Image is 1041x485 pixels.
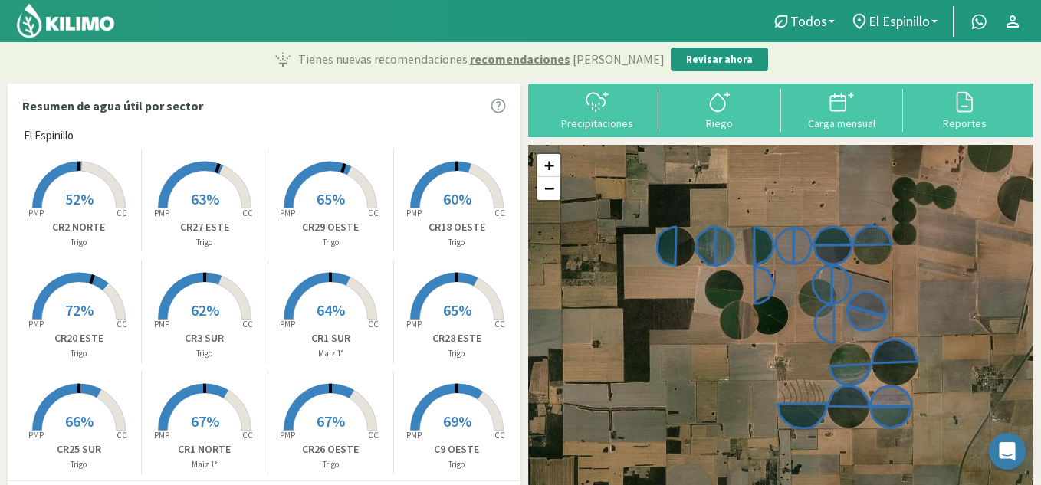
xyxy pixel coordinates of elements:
[406,430,422,441] tspan: PMP
[494,430,505,441] tspan: CC
[65,411,94,431] span: 66%
[15,2,116,39] img: Kilimo
[869,13,930,29] span: El Espinillo
[989,433,1026,470] div: Open Intercom Messenger
[268,330,393,346] p: CR1 SUR
[28,208,43,218] tspan: PMP
[28,319,43,329] tspan: PMP
[28,430,43,441] tspan: PMP
[16,441,141,457] p: CR25 SUR
[394,441,520,457] p: C9 OESTE
[16,347,141,360] p: Trigo
[443,189,471,208] span: 60%
[317,411,345,431] span: 67%
[16,236,141,249] p: Trigo
[317,189,345,208] span: 65%
[16,458,141,471] p: Trigo
[65,189,94,208] span: 52%
[117,319,127,329] tspan: CC
[65,300,94,320] span: 72%
[154,208,169,218] tspan: PMP
[406,319,422,329] tspan: PMP
[786,118,899,129] div: Carga mensual
[142,458,267,471] p: Maiz 1°
[394,236,520,249] p: Trigo
[22,97,203,115] p: Resumen de agua útil por sector
[142,347,267,360] p: Trigo
[903,89,1026,129] button: Reportes
[268,458,393,471] p: Trigo
[268,219,393,235] p: CR29 OESTE
[142,236,267,249] p: Trigo
[268,347,393,360] p: Maiz 1°
[908,118,1021,129] div: Reportes
[142,219,267,235] p: CR27 ESTE
[368,319,379,329] tspan: CC
[443,411,471,431] span: 69%
[470,50,570,68] span: recomendaciones
[663,118,777,129] div: Riego
[671,48,768,72] button: Revisar ahora
[540,118,654,129] div: Precipitaciones
[394,330,520,346] p: CR28 ESTE
[368,208,379,218] tspan: CC
[154,319,169,329] tspan: PMP
[280,319,295,329] tspan: PMP
[117,208,127,218] tspan: CC
[142,330,267,346] p: CR3 SUR
[537,177,560,200] a: Zoom out
[790,13,827,29] span: Todos
[242,430,253,441] tspan: CC
[191,300,219,320] span: 62%
[117,430,127,441] tspan: CC
[686,52,753,67] p: Revisar ahora
[394,458,520,471] p: Trigo
[394,219,520,235] p: CR18 OESTE
[443,300,471,320] span: 65%
[537,154,560,177] a: Zoom in
[142,441,267,457] p: CR1 NORTE
[317,300,345,320] span: 64%
[494,319,505,329] tspan: CC
[573,50,665,68] span: [PERSON_NAME]
[394,347,520,360] p: Trigo
[242,319,253,329] tspan: CC
[781,89,904,129] button: Carga mensual
[24,127,74,145] span: El Espinillo
[154,430,169,441] tspan: PMP
[536,89,658,129] button: Precipitaciones
[268,441,393,457] p: CR26 OESTE
[298,50,665,68] p: Tienes nuevas recomendaciones
[191,189,219,208] span: 63%
[280,208,295,218] tspan: PMP
[16,330,141,346] p: CR20 ESTE
[268,236,393,249] p: Trigo
[658,89,781,129] button: Riego
[16,219,141,235] p: CR2 NORTE
[368,430,379,441] tspan: CC
[494,208,505,218] tspan: CC
[406,208,422,218] tspan: PMP
[280,430,295,441] tspan: PMP
[191,411,219,431] span: 67%
[242,208,253,218] tspan: CC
